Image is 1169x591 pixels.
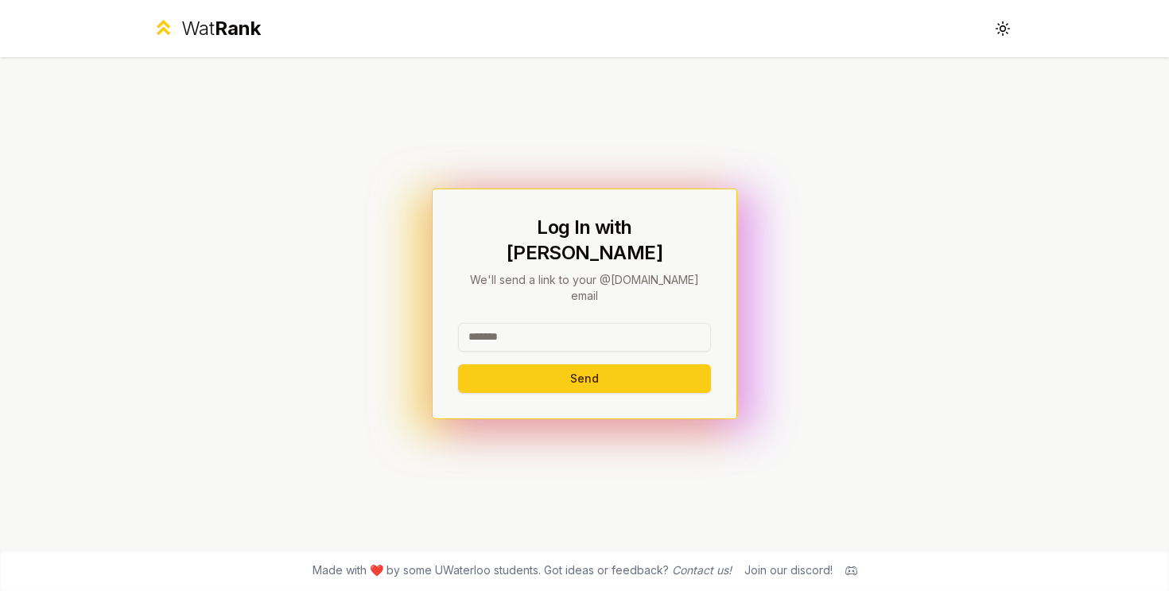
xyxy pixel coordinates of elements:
[181,16,261,41] div: Wat
[152,16,261,41] a: WatRank
[458,215,711,266] h1: Log In with [PERSON_NAME]
[313,562,732,578] span: Made with ❤️ by some UWaterloo students. Got ideas or feedback?
[458,272,711,304] p: We'll send a link to your @[DOMAIN_NAME] email
[458,364,711,393] button: Send
[672,563,732,577] a: Contact us!
[744,562,833,578] div: Join our discord!
[215,17,261,40] span: Rank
